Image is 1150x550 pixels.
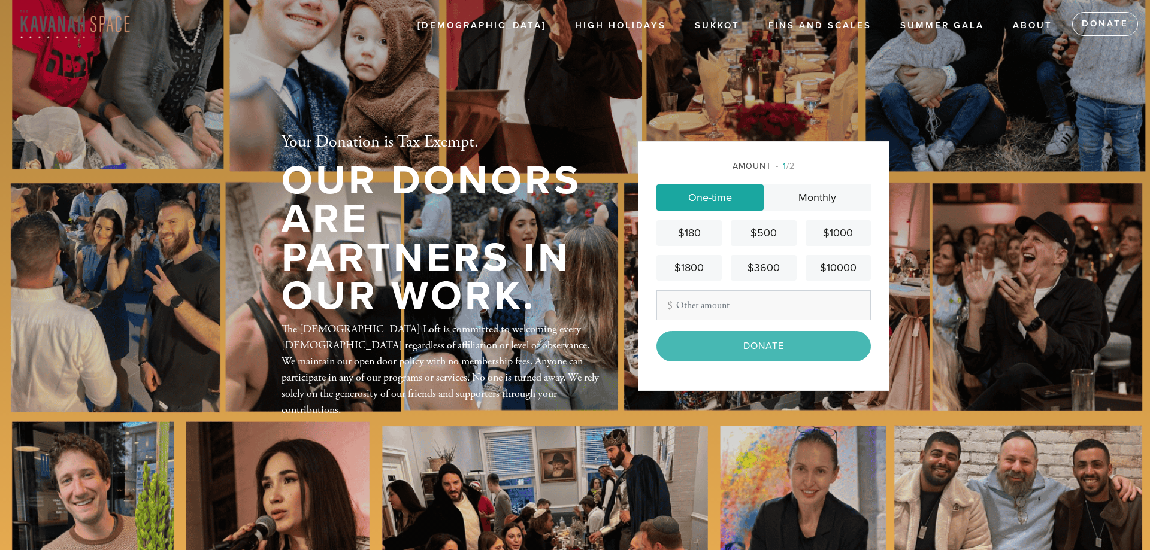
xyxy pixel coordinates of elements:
[806,220,871,246] a: $1000
[891,14,993,37] a: Summer Gala
[736,225,791,241] div: $500
[736,260,791,276] div: $3600
[661,260,717,276] div: $1800
[656,290,871,320] input: Other amount
[282,321,599,418] div: The [DEMOGRAPHIC_DATA] Loft is committed to welcoming every [DEMOGRAPHIC_DATA] regardless of affi...
[1072,12,1138,36] a: Donate
[731,220,796,246] a: $500
[661,225,717,241] div: $180
[566,14,675,37] a: High Holidays
[656,160,871,172] div: Amount
[656,184,764,211] a: One-time
[686,14,749,37] a: Sukkot
[759,14,880,37] a: Fins and Scales
[282,132,599,153] h2: Your Donation is Tax Exempt.
[656,255,722,281] a: $1800
[1004,14,1061,37] a: ABOUT
[810,260,866,276] div: $10000
[656,220,722,246] a: $180
[18,8,132,40] img: KavanahSpace%28Red-sand%29%20%281%29.png
[810,225,866,241] div: $1000
[806,255,871,281] a: $10000
[776,161,795,171] span: /2
[783,161,786,171] span: 1
[764,184,871,211] a: Monthly
[408,14,555,37] a: [DEMOGRAPHIC_DATA]
[282,162,599,316] h1: Our Donors are Partners in Our Work.
[731,255,796,281] a: $3600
